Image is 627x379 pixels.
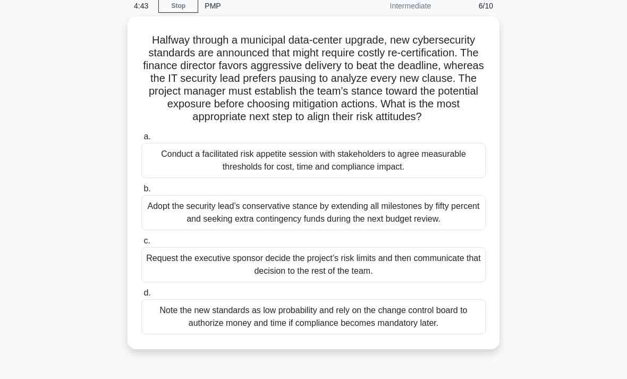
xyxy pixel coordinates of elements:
span: d. [143,288,150,297]
h5: Halfway through a municipal data-center upgrade, new cybersecurity standards are announced that m... [140,33,487,124]
span: c. [143,236,150,245]
div: Conduct a facilitated risk appetite session with stakeholders to agree measurable thresholds for ... [141,143,486,178]
div: Request the executive sponsor decide the project’s risk limits and then communicate that decision... [141,247,486,282]
span: b. [143,184,150,193]
div: Adopt the security lead’s conservative stance by extending all milestones by fifty percent and se... [141,195,486,230]
span: a. [143,132,150,141]
div: Note the new standards as low probability and rely on the change control board to authorize money... [141,299,486,334]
